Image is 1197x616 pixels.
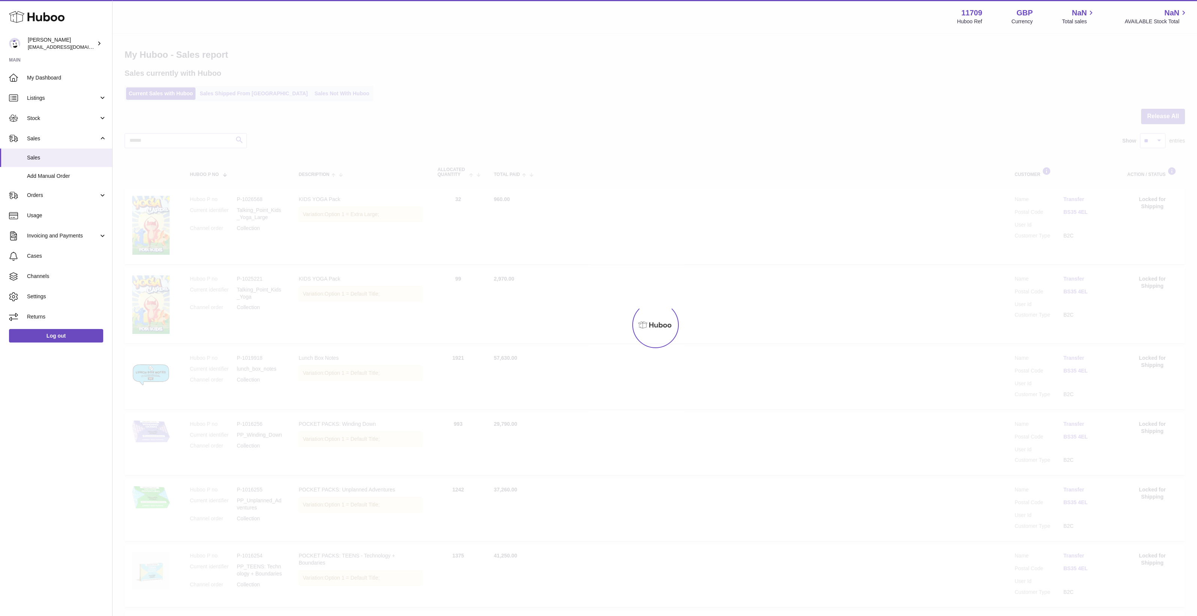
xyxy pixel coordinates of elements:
span: Cases [27,252,107,260]
span: Returns [27,313,107,320]
span: Usage [27,212,107,219]
span: Orders [27,192,99,199]
div: Huboo Ref [957,18,982,25]
span: AVAILABLE Stock Total [1125,18,1188,25]
span: Listings [27,95,99,102]
span: NaN [1164,8,1179,18]
span: My Dashboard [27,74,107,81]
strong: GBP [1017,8,1033,18]
a: Log out [9,329,103,343]
div: Currency [1012,18,1033,25]
span: Invoicing and Payments [27,232,99,239]
strong: 11709 [961,8,982,18]
a: NaN AVAILABLE Stock Total [1125,8,1188,25]
span: Sales [27,154,107,161]
span: NaN [1072,8,1087,18]
span: [EMAIL_ADDRESS][DOMAIN_NAME] [28,44,110,50]
span: Channels [27,273,107,280]
div: [PERSON_NAME] [28,36,95,51]
img: internalAdmin-11709@internal.huboo.com [9,38,20,49]
span: Sales [27,135,99,142]
span: Stock [27,115,99,122]
a: NaN Total sales [1062,8,1095,25]
span: Settings [27,293,107,300]
span: Total sales [1062,18,1095,25]
span: Add Manual Order [27,173,107,180]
